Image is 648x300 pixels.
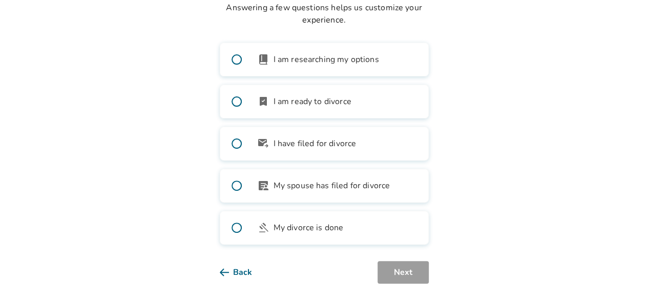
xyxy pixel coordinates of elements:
span: outgoing_mail [257,137,269,150]
span: bookmark_check [257,95,269,108]
span: gavel [257,222,269,234]
span: My divorce is done [274,222,344,234]
span: I am researching my options [274,53,379,66]
span: My spouse has filed for divorce [274,179,390,192]
span: book_2 [257,53,269,66]
span: I am ready to divorce [274,95,351,108]
iframe: Chat Widget [597,251,648,300]
span: I have filed for divorce [274,137,357,150]
p: Answering a few questions helps us customize your experience. [220,2,429,26]
button: Back [220,261,268,284]
span: article_person [257,179,269,192]
button: Next [378,261,429,284]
